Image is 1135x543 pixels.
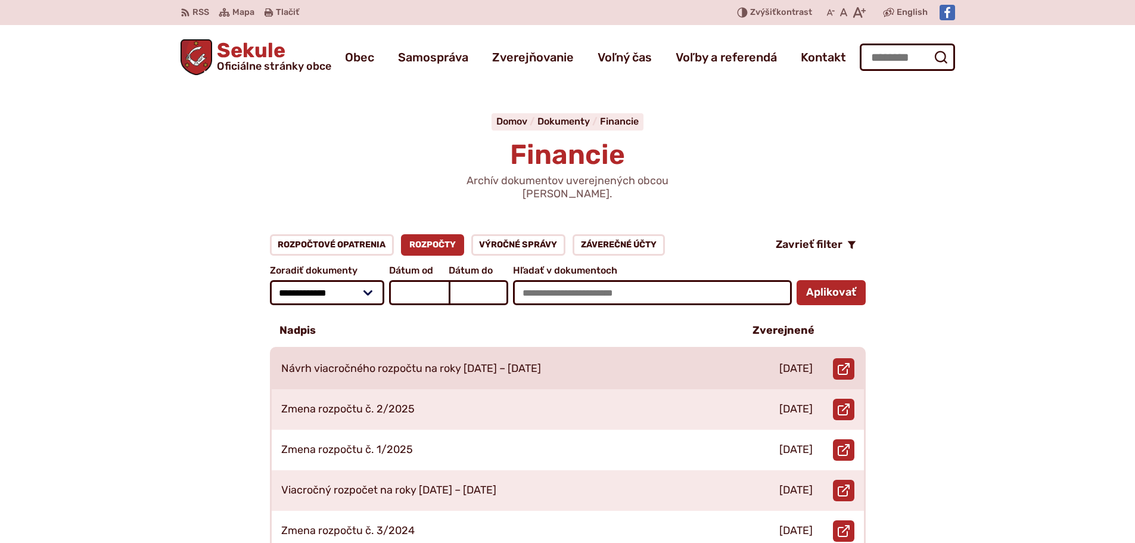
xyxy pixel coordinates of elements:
select: Zoradiť dokumenty [270,280,385,305]
span: Domov [496,116,527,127]
a: Voľby a referendá [676,41,777,74]
p: Viacročný rozpočet na roky [DATE] – [DATE] [281,484,496,497]
a: Obec [345,41,374,74]
a: Samospráva [398,41,468,74]
span: Sekule [212,41,331,72]
a: Domov [496,116,537,127]
p: [DATE] [779,525,813,538]
button: Zavrieť filter [766,234,866,256]
img: Prejsť na domovskú stránku [181,39,213,75]
span: Zvýšiť [750,7,776,17]
span: Dokumenty [537,116,590,127]
a: Výročné správy [471,234,566,256]
button: Aplikovať [797,280,866,305]
p: Návrh viacročného rozpočtu na roky [DATE] – [DATE] [281,362,541,376]
span: English [897,5,928,20]
span: Hľadať v dokumentoch [513,265,791,276]
a: Voľný čas [598,41,652,74]
span: Zoradiť dokumenty [270,265,385,276]
a: Logo Sekule, prejsť na domovskú stránku. [181,39,332,75]
span: RSS [192,5,209,20]
span: Oficiálne stránky obce [217,61,331,72]
a: Zverejňovanie [492,41,574,74]
span: Tlačiť [276,8,299,18]
p: Archív dokumentov uverejnených obcou [PERSON_NAME]. [425,175,711,200]
a: English [894,5,930,20]
span: Dátum od [389,265,449,276]
span: kontrast [750,8,812,18]
p: [DATE] [779,362,813,376]
a: Záverečné účty [573,234,665,256]
p: Zverejnené [752,324,814,337]
a: Kontakt [801,41,846,74]
p: Zmena rozpočtu č. 2/2025 [281,403,415,416]
span: Mapa [232,5,254,20]
a: Financie [600,116,639,127]
input: Dátum od [389,280,449,305]
p: [DATE] [779,484,813,497]
p: Zmena rozpočtu č. 3/2024 [281,525,415,538]
a: Rozpočty [401,234,464,256]
p: Zmena rozpočtu č. 1/2025 [281,443,413,457]
p: [DATE] [779,443,813,457]
input: Dátum do [449,280,508,305]
img: Prejsť na Facebook stránku [940,5,955,20]
p: Nadpis [279,324,316,337]
a: Dokumenty [537,116,600,127]
span: Financie [510,138,625,171]
a: Rozpočtové opatrenia [270,234,394,256]
span: Zavrieť filter [776,238,842,252]
span: Dátum do [449,265,508,276]
input: Hľadať v dokumentoch [513,280,791,305]
p: [DATE] [779,403,813,416]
